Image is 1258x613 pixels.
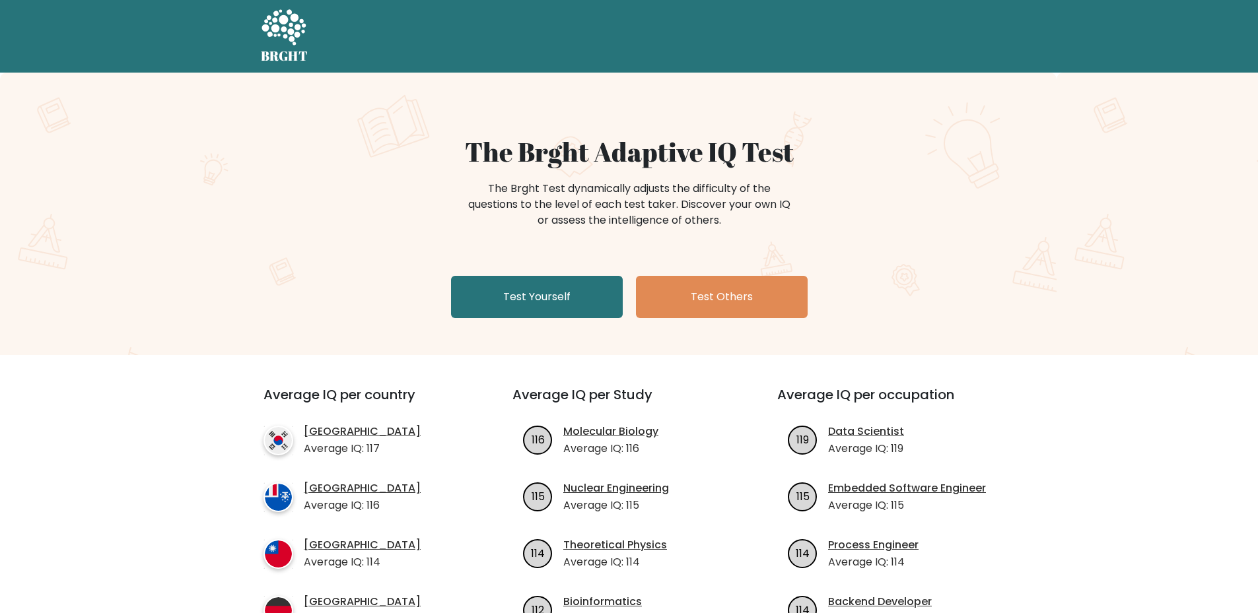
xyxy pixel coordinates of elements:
[828,498,986,513] p: Average IQ: 115
[563,537,667,553] a: Theoretical Physics
[531,545,545,560] text: 114
[304,498,421,513] p: Average IQ: 116
[304,424,421,439] a: [GEOGRAPHIC_DATA]
[563,498,669,513] p: Average IQ: 115
[304,594,421,610] a: [GEOGRAPHIC_DATA]
[532,488,545,503] text: 115
[563,441,658,457] p: Average IQ: 116
[307,136,952,168] h1: The Brght Adaptive IQ Test
[828,537,919,553] a: Process Engineer
[261,48,308,64] h5: BRGHT
[451,276,623,318] a: Test Yourself
[828,424,904,439] a: Data Scientist
[828,594,932,610] a: Backend Developer
[304,554,421,570] p: Average IQ: 114
[563,424,658,439] a: Molecular Biology
[828,480,986,496] a: Embedded Software Engineer
[263,539,293,569] img: country
[563,554,667,570] p: Average IQ: 114
[563,480,669,496] a: Nuclear Engineering
[796,432,809,447] text: 119
[512,387,746,418] h3: Average IQ per Study
[464,181,794,228] div: The Brght Test dynamically adjusts the difficulty of the questions to the level of each test take...
[263,426,293,455] img: country
[828,554,919,570] p: Average IQ: 114
[304,480,421,496] a: [GEOGRAPHIC_DATA]
[777,387,1010,418] h3: Average IQ per occupation
[532,432,545,447] text: 116
[796,488,810,503] text: 115
[261,5,308,67] a: BRGHT
[263,387,465,418] h3: Average IQ per country
[304,537,421,553] a: [GEOGRAPHIC_DATA]
[828,441,904,457] p: Average IQ: 119
[563,594,642,610] a: Bioinformatics
[796,545,810,560] text: 114
[636,276,808,318] a: Test Others
[304,441,421,457] p: Average IQ: 117
[263,482,293,512] img: country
